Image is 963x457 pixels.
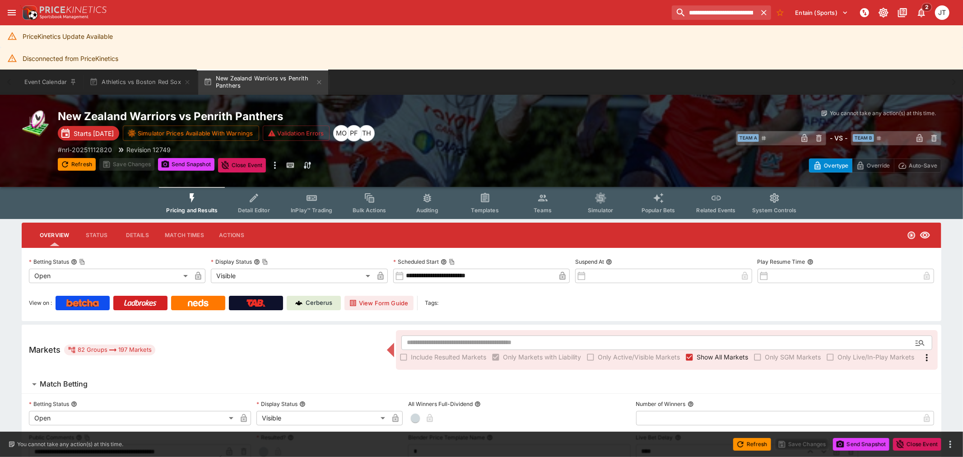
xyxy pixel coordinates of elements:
[875,5,892,21] button: Toggle light/dark mode
[166,207,218,214] span: Pricing and Results
[824,161,848,170] p: Overtype
[159,187,804,219] div: Event type filters
[765,352,821,362] span: Only SGM Markets
[393,258,439,266] p: Scheduled Start
[126,145,171,154] p: Revision 12749
[84,70,196,95] button: Athletics vs Boston Red Sox
[833,438,889,451] button: Send Snapshot
[773,5,787,20] button: No Bookmarks
[40,6,107,13] img: PriceKinetics
[256,411,388,425] div: Visible
[425,296,438,310] label: Tags:
[738,134,759,142] span: Team A
[188,299,208,307] img: Neds
[909,161,937,170] p: Auto-Save
[211,269,373,283] div: Visible
[23,28,113,45] div: PriceKinetics Update Available
[575,258,604,266] p: Suspend At
[441,259,447,265] button: Scheduled StartCopy To Clipboard
[211,224,252,246] button: Actions
[74,129,114,138] p: Starts [DATE]
[40,379,88,389] h6: Match Betting
[758,258,805,266] p: Play Resume Time
[588,207,613,214] span: Simulator
[921,352,932,363] svg: More
[353,207,386,214] span: Bulk Actions
[688,401,694,407] button: Number of Winners
[830,133,847,143] h6: - VS -
[117,224,158,246] button: Details
[58,109,500,123] h2: Copy To Clipboard
[306,298,333,308] p: Cerberus
[837,352,914,362] span: Only Live/In-Play Markets
[867,161,890,170] p: Override
[58,158,96,171] button: Refresh
[19,70,82,95] button: Event Calendar
[198,70,328,95] button: New Zealand Warriors vs Penrith Panthers
[475,401,481,407] button: All Winners Full-Dividend
[921,3,932,12] span: 2
[642,207,675,214] span: Popular Bets
[58,145,112,154] p: Copy To Clipboard
[790,5,854,20] button: Select Tenant
[672,5,756,20] input: search
[23,50,118,67] div: Disconnected from PriceKinetics
[809,159,941,173] div: Start From
[809,159,852,173] button: Overtype
[856,5,873,21] button: NOT Connected to PK
[68,345,152,355] div: 82 Groups 197 Markets
[124,299,157,307] img: Ladbrokes
[907,231,916,240] svg: Open
[256,400,298,408] p: Display Status
[254,259,260,265] button: Display StatusCopy To Clipboard
[76,224,117,246] button: Status
[218,158,266,173] button: Close Event
[211,258,252,266] p: Display Status
[636,400,686,408] p: Number of Winners
[29,258,69,266] p: Betting Status
[935,5,949,20] div: Joshua Thomson
[40,15,88,19] img: Sportsbook Management
[158,158,214,171] button: Send Snapshot
[17,440,123,448] p: You cannot take any action(s) at this time.
[752,207,796,214] span: System Controls
[71,259,77,265] button: Betting StatusCopy To Clipboard
[262,259,268,265] button: Copy To Clipboard
[333,125,349,141] div: Mark O'Loughlan
[29,400,69,408] p: Betting Status
[920,230,930,241] svg: Visible
[263,126,330,141] button: Validation Errors
[912,335,928,351] button: Open
[346,125,362,141] div: Peter Fairgrieve
[291,207,332,214] span: InPlay™ Trading
[852,159,894,173] button: Override
[29,296,52,310] label: View on :
[270,158,280,173] button: more
[471,207,499,214] span: Templates
[534,207,552,214] span: Teams
[697,207,736,214] span: Related Events
[932,3,952,23] button: Joshua Thomson
[449,259,455,265] button: Copy To Clipboard
[697,352,748,362] span: Show All Markets
[344,296,414,310] button: View Form Guide
[807,259,814,265] button: Play Resume Time
[123,126,259,141] button: Simulator Prices Available With Warnings
[79,259,85,265] button: Copy To Clipboard
[598,352,680,362] span: Only Active/Visible Markets
[22,109,51,138] img: rugby_league.png
[893,438,941,451] button: Close Event
[503,352,581,362] span: Only Markets with Liability
[894,159,941,173] button: Auto-Save
[29,269,191,283] div: Open
[894,5,911,21] button: Documentation
[29,411,237,425] div: Open
[238,207,270,214] span: Detail Editor
[66,299,99,307] img: Betcha
[945,439,956,450] button: more
[20,4,38,22] img: PriceKinetics Logo
[411,352,486,362] span: Include Resulted Markets
[33,224,76,246] button: Overview
[733,438,771,451] button: Refresh
[22,375,941,393] button: Match Betting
